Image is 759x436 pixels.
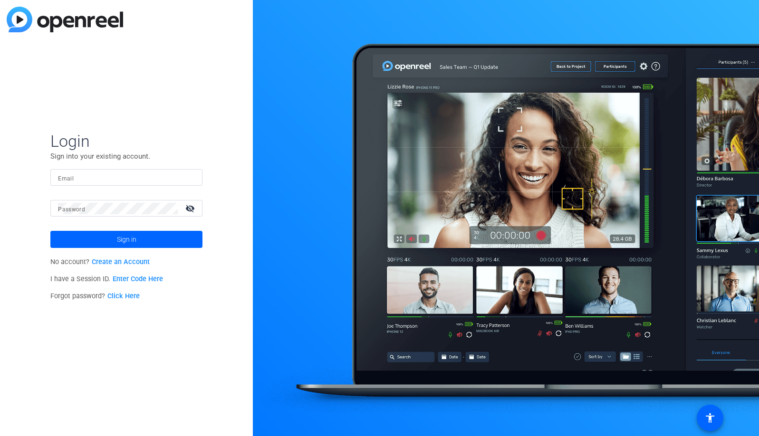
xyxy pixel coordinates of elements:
span: Forgot password? [50,292,140,300]
button: Sign in [50,231,202,248]
a: Enter Code Here [113,275,163,283]
mat-icon: visibility_off [180,201,202,215]
p: Sign into your existing account. [50,151,202,161]
mat-label: Email [58,175,74,182]
a: Create an Account [92,258,150,266]
span: I have a Session ID. [50,275,163,283]
span: Login [50,131,202,151]
span: Sign in [117,227,136,251]
mat-icon: accessibility [704,412,716,424]
span: No account? [50,258,150,266]
input: Enter Email Address [58,172,195,183]
mat-label: Password [58,206,85,213]
img: blue-gradient.svg [7,7,123,32]
a: Click Here [107,292,140,300]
